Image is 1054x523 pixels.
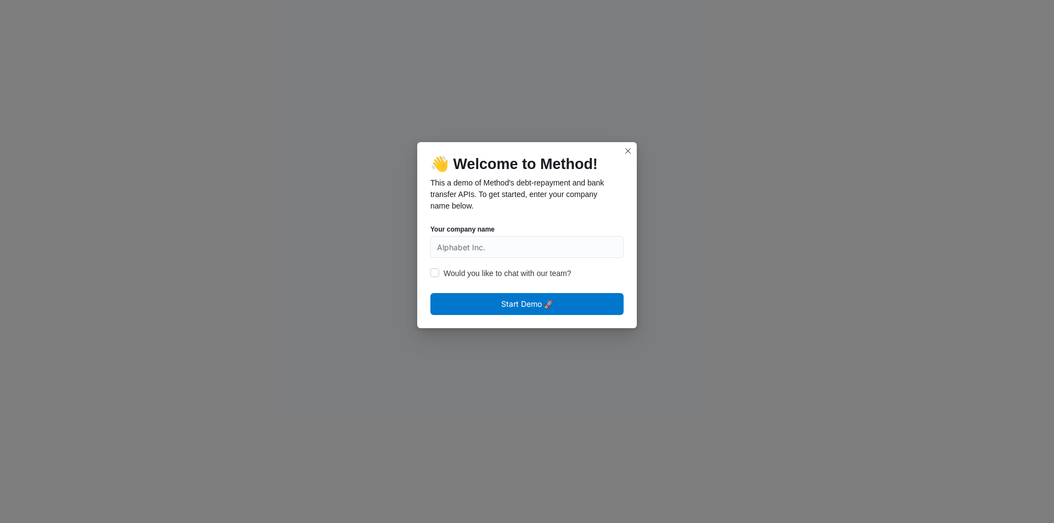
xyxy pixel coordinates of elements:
input: Alphabet Inc. [430,236,624,258]
span: Start Demo 🚀 [501,297,553,311]
div: 👋 Welcome to Method! [430,155,615,212]
button: Closes this modal window [621,144,635,158]
label: Your company name [430,225,495,234]
p: This a demo of Method's debt-repayment and bank transfer APIs. To get started, enter your company... [430,177,615,212]
button: Start Demo 🚀 [430,293,624,315]
label: Would you like to chat with our team? [430,267,571,280]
